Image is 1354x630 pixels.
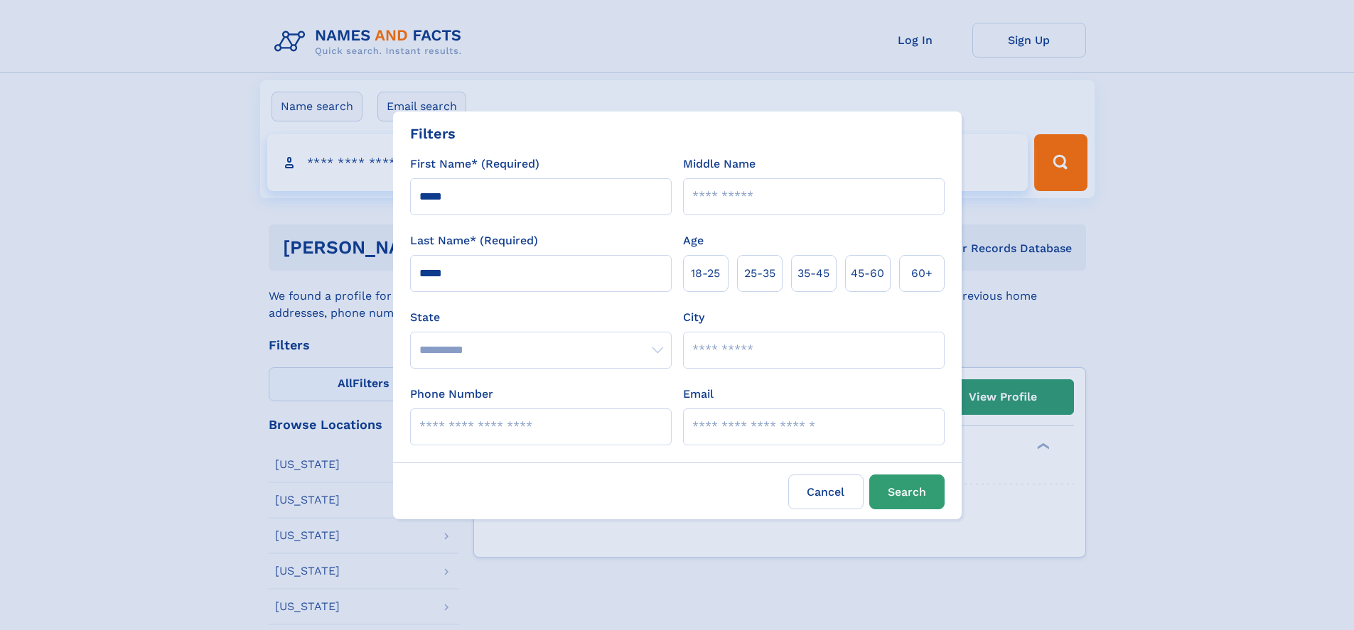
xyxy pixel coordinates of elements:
label: Age [683,232,704,249]
span: 25‑35 [744,265,775,282]
label: First Name* (Required) [410,156,539,173]
label: Cancel [788,474,864,509]
div: Filters [410,123,456,144]
label: State [410,309,672,326]
label: Phone Number [410,386,493,403]
label: Middle Name [683,156,756,173]
span: 45‑60 [851,265,884,282]
button: Search [869,474,945,509]
label: Email [683,386,714,403]
span: 60+ [911,265,933,282]
span: 35‑45 [797,265,829,282]
label: City [683,309,704,326]
span: 18‑25 [691,265,720,282]
label: Last Name* (Required) [410,232,538,249]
